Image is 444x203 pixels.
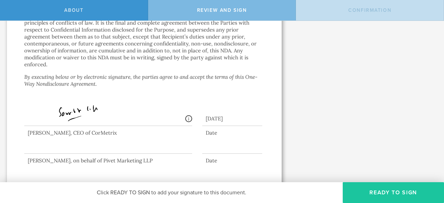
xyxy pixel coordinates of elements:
[202,108,262,126] div: [DATE]
[28,96,140,127] img: wDVmsa6U7aAhwAAAABJRU5ErkJggg==
[202,157,262,164] div: Date
[24,74,264,87] p: .
[197,7,247,13] span: Review and sign
[24,157,192,164] div: [PERSON_NAME], on behalf of Pivet Marketing LLP
[64,7,83,13] span: About
[348,7,391,13] span: Confirmation
[343,182,444,203] button: Ready to Sign
[24,74,257,87] i: By executing below or by electronic signature, the parties agree to and accept the terms of this ...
